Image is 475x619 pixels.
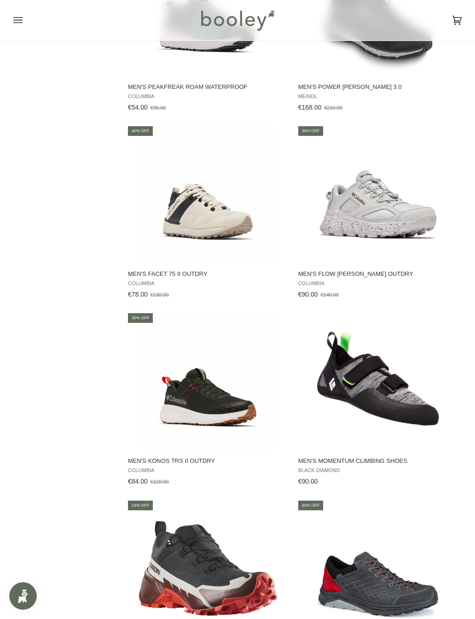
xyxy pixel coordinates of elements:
span: €84.00 [128,478,148,485]
span: €78.00 [128,291,148,298]
span: Men's Momentum Climbing Shoes [298,457,459,465]
span: Black Diamond [298,467,459,473]
span: Men's Flow [PERSON_NAME] OutDry [298,270,459,278]
span: Columbia [128,280,289,286]
span: €140.00 [320,292,339,298]
span: €90.00 [151,105,166,111]
a: Men's Momentum Climbing Shoes [297,312,460,489]
div: 36% off [298,126,324,136]
span: Men's Facet 75 II Outdry [128,270,289,278]
span: Columbia [298,280,459,286]
a: Men's Flow Morrison OutDry [297,125,460,302]
div: 24% off [128,501,153,510]
span: Men's Power [PERSON_NAME] 3.0 [298,83,459,91]
span: Men's Konos TRS II OutDry [128,457,289,465]
div: 30% off [128,313,153,323]
img: Columbia Men's Konos TRS II OutDry Greenscape / Red Quartz - Booley Galway [139,312,277,450]
span: €168.00 [298,104,322,111]
img: Columbia Men's Facet 75 II Outdry Dark Stone / Black - Booley Galway [139,125,277,263]
span: €90.00 [298,478,318,485]
span: €120.00 [151,479,169,485]
span: €130.00 [151,292,169,298]
span: Men's Peakfreak Roam Waterproof [128,83,289,91]
span: €90.00 [298,291,318,298]
span: €210.00 [324,105,342,111]
span: Columbia [128,93,289,99]
img: Black Diamond Men's Momentum Climbing Shoes Black / Anthracite - Booley Galway [309,312,447,450]
div: 40% off [128,126,153,136]
span: Meindl [298,93,459,99]
span: €54.00 [128,104,148,111]
div: 40% off [298,501,324,510]
a: Men's Facet 75 II Outdry [127,125,290,302]
iframe: Button to open loyalty program pop-up [9,582,37,610]
span: Columbia [128,467,289,473]
a: Men's Konos TRS II OutDry [127,312,290,489]
img: Booley [197,7,278,34]
img: Columbia Men's Flow Morrison OutDry Slate Grey / Black - Booley Galway [309,125,447,263]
